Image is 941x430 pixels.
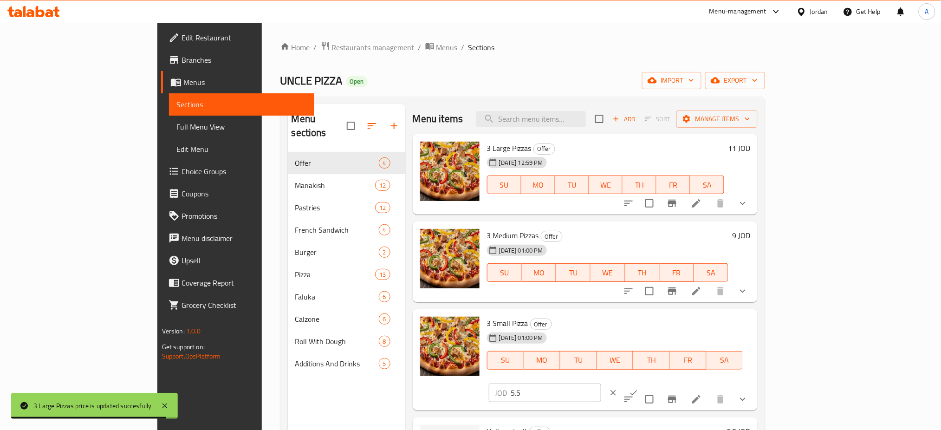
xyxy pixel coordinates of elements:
[361,115,383,137] span: Sort sections
[609,112,639,126] span: Add item
[694,263,728,282] button: SA
[487,263,522,282] button: SU
[626,178,653,192] span: TH
[379,358,390,369] div: items
[639,112,676,126] span: Select section first
[495,158,547,167] span: [DATE] 12:59 PM
[169,93,315,116] a: Sections
[182,32,307,43] span: Edit Restaurant
[633,351,670,370] button: TH
[925,7,929,17] span: A
[295,180,376,191] span: Manakish
[425,41,458,53] a: Menus
[676,111,758,128] button: Manage items
[288,330,405,352] div: Roll With Dough8
[176,121,307,132] span: Full Menu View
[288,148,405,378] nav: Menu sections
[176,143,307,155] span: Edit Menu
[383,115,405,137] button: Add section
[33,401,152,411] div: 3 Large Pizzas price is updated succesfully
[691,198,702,209] a: Edit menu item
[295,291,379,302] span: Faluka
[161,71,315,93] a: Menus
[418,42,422,53] li: /
[541,231,563,242] div: Offer
[376,203,389,212] span: 12
[713,75,758,86] span: export
[375,269,390,280] div: items
[524,351,560,370] button: MO
[346,78,368,85] span: Open
[295,247,379,258] span: Burger
[295,202,376,213] span: Pastries
[691,286,702,297] a: Edit menu item
[379,315,390,324] span: 6
[640,390,659,409] span: Select to update
[379,313,390,325] div: items
[560,351,597,370] button: TU
[737,394,748,405] svg: Show Choices
[183,77,307,88] span: Menus
[623,383,644,403] button: ok
[292,112,347,140] h2: Menu sections
[375,180,390,191] div: items
[420,317,480,376] img: 3 Small Pizza
[420,142,480,201] img: 3 Large Pizzas
[487,351,524,370] button: SU
[468,42,495,53] span: Sections
[288,196,405,219] div: Pastries12
[732,229,750,242] h6: 9 JOD
[321,41,415,53] a: Restaurants management
[162,325,185,337] span: Version:
[495,387,507,398] p: JOD
[642,72,701,89] button: import
[533,143,555,155] div: Offer
[559,178,585,192] span: TU
[810,7,828,17] div: Jordan
[591,263,625,282] button: WE
[661,280,683,302] button: Branch-specific-item
[522,263,556,282] button: MO
[656,176,690,194] button: FR
[379,291,390,302] div: items
[295,336,379,347] div: Roll With Dough
[670,351,707,370] button: FR
[521,176,555,194] button: MO
[603,383,623,403] button: clear
[288,286,405,308] div: Faluka6
[314,42,317,53] li: /
[640,194,659,213] span: Select to update
[295,313,379,325] span: Calzone
[629,266,656,280] span: TH
[660,263,694,282] button: FR
[674,353,703,367] span: FR
[487,176,521,194] button: SU
[295,358,379,369] div: Additions And Drinks
[182,188,307,199] span: Coupons
[623,176,656,194] button: TH
[728,142,750,155] h6: 11 JOD
[332,42,415,53] span: Restaurants management
[525,178,552,192] span: MO
[601,353,630,367] span: WE
[487,316,528,330] span: 3 Small Pizza
[161,49,315,71] a: Branches
[710,353,740,367] span: SA
[280,70,343,91] span: UNCLE PIZZA
[379,359,390,368] span: 5
[611,114,636,124] span: Add
[295,157,379,169] span: Offer
[161,26,315,49] a: Edit Restaurant
[737,286,748,297] svg: Show Choices
[556,263,591,282] button: TU
[476,111,586,127] input: search
[186,325,201,337] span: 1.0.0
[663,266,690,280] span: FR
[564,353,593,367] span: TU
[161,294,315,316] a: Grocery Checklist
